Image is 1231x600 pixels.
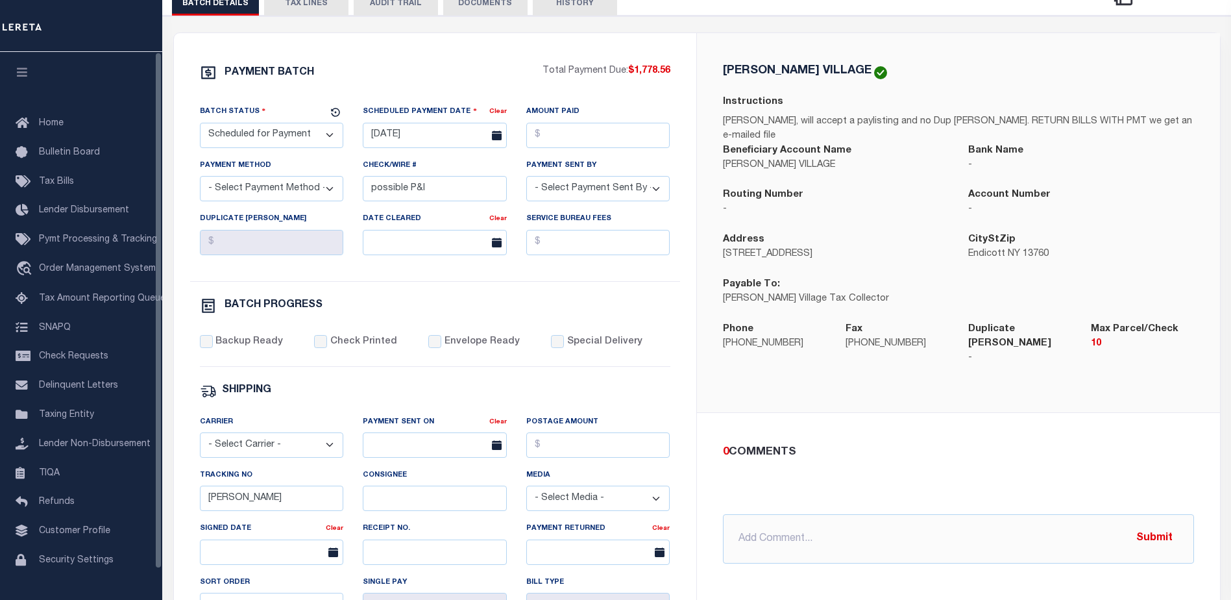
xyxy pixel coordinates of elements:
label: Tracking No [200,470,252,481]
label: Carrier [200,417,233,428]
label: Payment Returned [526,523,605,534]
p: [PERSON_NAME], will accept a paylisting and no Dup [PERSON_NAME]. RETURN BILLS WITH PMT we get an... [723,115,1194,144]
h6: BATCH PROGRESS [225,300,323,310]
p: Total Payment Due: [542,64,670,79]
label: Check/Wire # [363,160,417,171]
label: Payment Sent On [363,417,434,428]
label: Payable To: [723,277,780,292]
label: Bank Name [968,144,1023,158]
label: Signed Date [200,523,251,534]
label: Single Pay [363,577,407,588]
h5: [PERSON_NAME] VILLAGE [723,65,871,77]
p: [PERSON_NAME] Village Tax Collector [723,292,949,306]
span: Bulletin Board [39,148,100,157]
span: Lender Disbursement [39,206,129,215]
span: Check Requests [39,352,108,361]
span: Tax Amount Reporting Queue [39,294,165,303]
i: travel_explore [16,261,36,278]
label: Sort Order [200,577,250,588]
a: Clear [489,108,507,115]
input: Add Comment... [723,514,1194,564]
div: COMMENTS [723,444,1189,461]
a: Clear [652,525,670,532]
span: Order Management System [39,264,156,273]
span: Home [39,119,64,128]
label: Consignee [363,470,407,481]
span: Delinquent Letters [39,381,118,390]
button: Submit [1128,525,1181,552]
img: check-icon-green.svg [874,66,887,79]
input: $ [526,123,670,148]
label: Duplicate [PERSON_NAME] [968,322,1071,351]
label: Bill Type [526,577,564,588]
label: Backup Ready [215,335,283,349]
label: Special Delivery [567,335,642,349]
label: Date Cleared [363,214,421,225]
p: - [968,351,1071,366]
label: Receipt No. [363,523,410,534]
span: $1,778.56 [628,66,670,75]
label: Phone [723,322,753,337]
label: Account Number [968,188,1051,203]
label: Check Printed [330,335,397,349]
span: Taxing Entity [39,410,94,419]
p: [PHONE_NUMBER] [723,337,826,351]
label: Scheduled Payment Date [363,105,477,118]
a: Clear [326,525,343,532]
label: Batch Status [200,105,266,118]
label: Payment Sent By [526,160,596,171]
span: Lender Non-Disbursement [39,440,151,449]
label: CityStZip [968,232,1016,247]
label: Duplicate [PERSON_NAME] [200,214,306,225]
input: $ [526,230,670,255]
label: Amount Paid [526,106,579,118]
h6: SHIPPING [222,385,271,396]
p: [PHONE_NUMBER] [846,337,949,351]
p: [STREET_ADDRESS] [723,247,949,262]
span: TIQA [39,468,60,477]
label: Envelope Ready [445,335,520,349]
label: Fax [846,322,862,337]
label: Service Bureau Fees [526,214,611,225]
p: Endicott NY 13760 [968,247,1194,262]
a: Clear [489,216,507,222]
p: 10 [1091,337,1194,351]
label: Media [526,470,550,481]
span: Security Settings [39,556,114,565]
h6: PAYMENT BATCH [225,68,314,78]
p: - [723,203,949,217]
input: $ [200,230,344,255]
label: Routing Number [723,188,803,203]
input: $ [526,432,670,458]
label: Beneficiary Account Name [723,144,851,158]
span: SNAPQ [39,323,71,332]
label: Instructions [723,95,783,110]
p: [PERSON_NAME] VILLAGE [723,158,949,173]
span: Refunds [39,497,75,506]
span: Pymt Processing & Tracking [39,235,157,244]
p: - [968,203,1194,217]
label: Max Parcel/Check [1091,322,1178,337]
label: Payment Method [200,160,271,171]
span: 0 [723,447,729,458]
label: Address [723,232,764,247]
a: Clear [489,419,507,425]
label: Postage Amount [526,417,598,428]
p: - [968,158,1194,173]
span: Customer Profile [39,527,110,536]
span: Tax Bills [39,177,74,186]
